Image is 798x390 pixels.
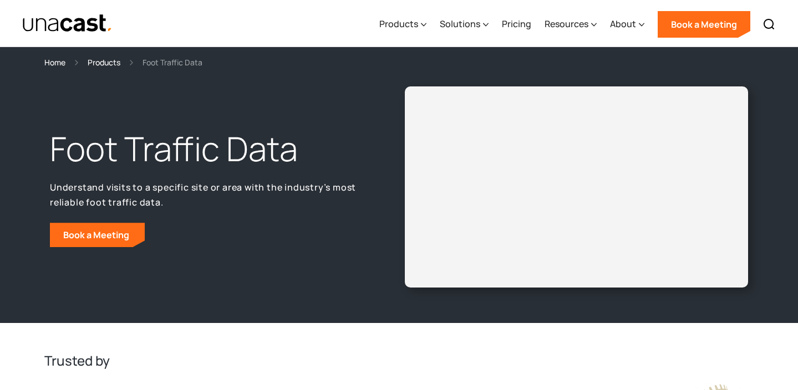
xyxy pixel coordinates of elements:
[88,56,120,69] a: Products
[610,17,636,30] div: About
[414,95,740,279] iframe: Unacast - European Vaccines v2
[658,11,750,38] a: Book a Meeting
[440,2,489,47] div: Solutions
[50,127,364,171] h1: Foot Traffic Data
[44,352,754,370] h2: Trusted by
[50,180,364,209] p: Understand visits to a specific site or area with the industry’s most reliable foot traffic data.
[143,56,202,69] div: Foot Traffic Data
[44,56,65,69] a: Home
[610,2,644,47] div: About
[545,17,588,30] div: Resources
[502,2,531,47] a: Pricing
[379,17,418,30] div: Products
[22,14,113,33] a: home
[763,18,776,31] img: Search icon
[440,17,480,30] div: Solutions
[545,2,597,47] div: Resources
[50,223,145,247] a: Book a Meeting
[22,14,113,33] img: Unacast text logo
[379,2,426,47] div: Products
